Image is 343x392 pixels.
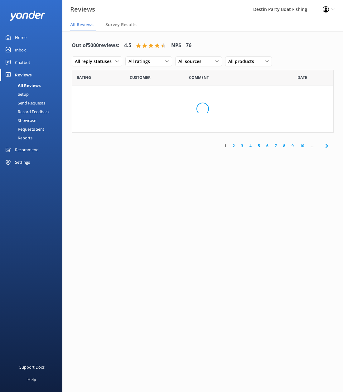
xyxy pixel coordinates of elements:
[4,107,62,116] a: Record Feedback
[4,99,45,107] div: Send Requests
[19,361,45,373] div: Support Docs
[77,75,91,80] span: Date
[105,22,137,28] span: Survey Results
[272,143,280,149] a: 7
[229,143,238,149] a: 2
[297,75,307,80] span: Date
[4,90,29,99] div: Setup
[27,373,36,386] div: Help
[15,69,31,81] div: Reviews
[288,143,297,149] a: 9
[4,133,62,142] a: Reports
[128,58,154,65] span: All ratings
[4,125,44,133] div: Requests Sent
[72,41,119,50] h4: Out of 5000 reviews:
[4,90,62,99] a: Setup
[228,58,258,65] span: All products
[9,11,45,21] img: yonder-white-logo.png
[221,143,229,149] a: 1
[4,133,32,142] div: Reports
[263,143,272,149] a: 6
[4,81,41,90] div: All Reviews
[4,116,62,125] a: Showcase
[297,143,307,149] a: 10
[75,58,115,65] span: All reply statuses
[246,143,255,149] a: 4
[307,143,316,149] span: ...
[4,81,62,90] a: All Reviews
[178,58,205,65] span: All sources
[186,41,191,50] h4: 76
[15,44,26,56] div: Inbox
[189,75,209,80] span: Question
[171,41,181,50] h4: NPS
[4,125,62,133] a: Requests Sent
[15,31,27,44] div: Home
[4,107,50,116] div: Record Feedback
[255,143,263,149] a: 5
[15,156,30,168] div: Settings
[124,41,131,50] h4: 4.5
[70,4,95,14] h3: Reviews
[15,56,30,69] div: Chatbot
[4,99,62,107] a: Send Requests
[280,143,288,149] a: 8
[70,22,94,28] span: All Reviews
[4,116,36,125] div: Showcase
[15,143,39,156] div: Recommend
[238,143,246,149] a: 3
[130,75,151,80] span: Date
